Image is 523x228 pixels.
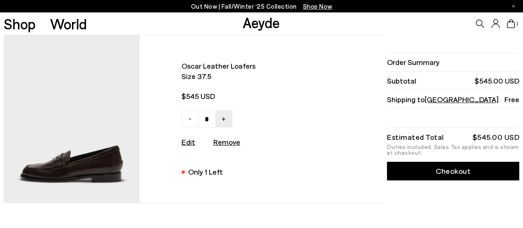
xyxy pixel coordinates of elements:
p: Out Now | Fall/Winter ‘25 Collection [191,1,332,12]
span: $545 USD [181,91,330,101]
span: Navigate to /collections/new-in [303,2,332,10]
div: $545.00 USD [473,134,520,140]
a: + [215,110,232,127]
span: Shipping to [387,94,499,105]
a: 1 [507,19,515,28]
img: AEYDE-OSCAR-CALF-LEATHER-MOKA-1_cc735534-d7d4-4b53-9aac-78b34b1e55f3_580x.jpg [4,35,140,203]
span: + [222,113,226,123]
a: Edit [181,137,195,146]
a: Aeyde [243,14,280,31]
li: Subtotal [387,72,519,90]
span: - [189,113,191,123]
div: Only 1 Left [188,166,223,178]
div: Estimated Total [387,134,444,140]
span: 1 [515,22,519,26]
span: Size 37.5 [181,71,330,82]
span: [GEOGRAPHIC_DATA] [425,95,499,104]
u: Remove [213,137,240,146]
div: Duties included, Sales Tax applies and is shown at checkout. [387,144,519,156]
span: Free [504,94,519,105]
span: Oscar leather loafers [181,61,330,71]
li: Order Summary [387,53,519,72]
a: - [181,110,198,127]
a: World [50,17,87,31]
a: Shop [4,17,36,31]
span: $545.00 USD [475,76,519,86]
a: Checkout [387,162,519,180]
